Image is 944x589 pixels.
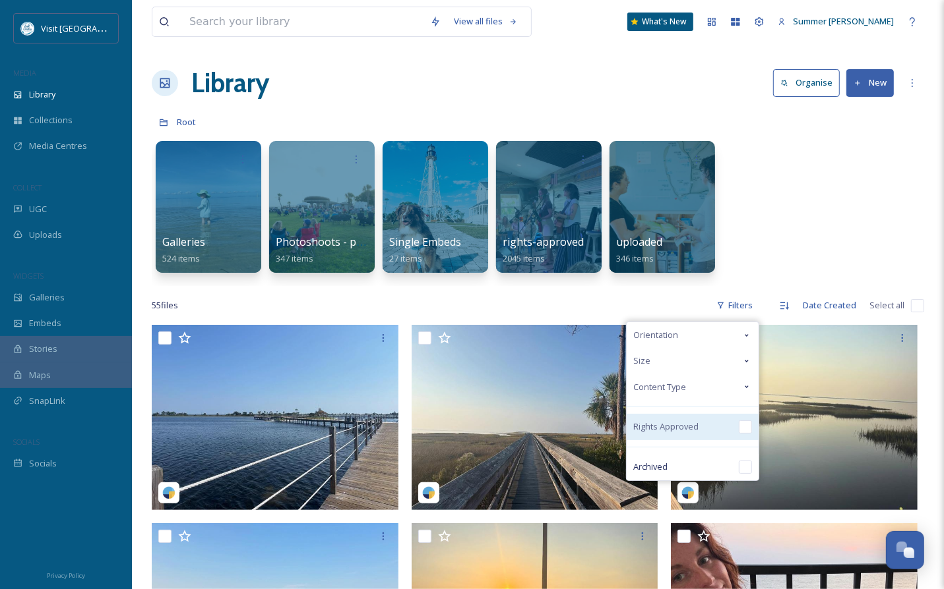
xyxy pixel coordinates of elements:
span: uploaded [616,235,662,249]
span: Visit [GEOGRAPHIC_DATA] [41,22,143,34]
a: What's New [627,13,693,31]
a: View all files [447,9,524,34]
button: New [846,69,894,96]
span: Media Centres [29,140,87,152]
span: 347 items [276,252,313,264]
span: SnapLink [29,395,65,407]
span: Collections [29,114,73,126]
img: slhanrahan-18020666558772097.jpeg [412,325,658,510]
div: Date Created [796,293,863,318]
span: Galleries [29,291,65,304]
span: Orientation [633,329,678,341]
span: MEDIA [13,68,36,78]
span: Single Embeds [389,235,461,249]
a: Library [191,63,269,103]
span: Content Type [633,381,686,393]
span: SOCIALS [13,437,40,447]
a: rights-approved2045 items [503,236,584,264]
span: 2045 items [503,252,545,264]
span: 524 items [162,252,200,264]
span: Stories [29,343,57,355]
span: Size [633,354,650,367]
span: Embeds [29,317,61,329]
a: Photoshoots - paid347 items [276,236,371,264]
button: Organise [773,69,840,96]
a: Galleries524 items [162,236,205,264]
span: Summer [PERSON_NAME] [793,15,894,27]
a: Summer [PERSON_NAME] [771,9,900,34]
img: snapsea-logo.png [422,486,435,499]
span: 346 items [616,252,654,264]
a: Single Embeds27 items [389,236,461,264]
span: Select all [869,299,904,312]
a: uploaded346 items [616,236,662,264]
img: snapsea-logo.png [681,486,695,499]
span: Uploads [29,229,62,241]
span: Rights Approved [633,420,699,433]
a: Root [177,114,196,130]
button: Open Chat [886,531,924,569]
span: Archived [633,461,668,473]
div: Filters [710,293,759,318]
span: Photoshoots - paid [276,235,371,249]
span: WIDGETS [13,271,44,281]
input: Search your library [183,7,424,36]
span: 27 items [389,252,422,264]
span: UGC [29,203,47,215]
span: Galleries [162,235,205,249]
img: download%20%282%29.png [21,22,34,35]
span: 55 file s [152,299,178,312]
a: Privacy Policy [47,567,85,582]
span: rights-approved [503,235,584,249]
span: Library [29,88,55,101]
span: Privacy Policy [47,571,85,580]
span: Maps [29,369,51,381]
span: COLLECT [13,182,42,192]
img: slhanrahan-18091898335832208.jpeg [152,325,398,510]
img: slhanrahan-18013708874792662.jpeg [671,325,918,510]
span: Socials [29,457,57,470]
span: Root [177,116,196,128]
img: snapsea-logo.png [162,486,175,499]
